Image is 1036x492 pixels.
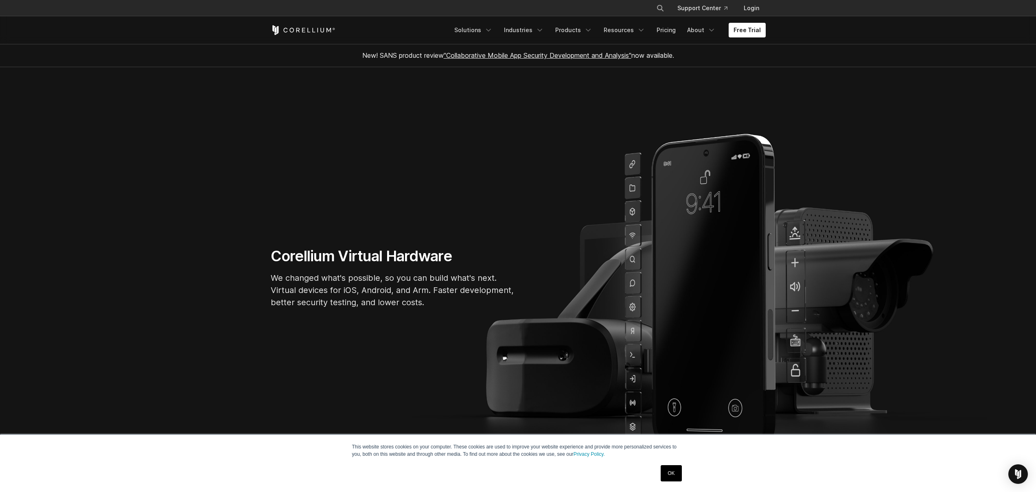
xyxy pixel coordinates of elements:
a: Products [550,23,597,37]
a: Pricing [652,23,681,37]
a: Privacy Policy. [574,451,605,457]
a: Solutions [449,23,497,37]
a: Login [737,1,766,15]
a: Corellium Home [271,25,335,35]
a: OK [661,465,681,481]
a: Free Trial [729,23,766,37]
h1: Corellium Virtual Hardware [271,247,515,265]
a: Industries [499,23,549,37]
a: "Collaborative Mobile App Security Development and Analysis" [444,51,631,59]
button: Search [653,1,668,15]
div: Navigation Menu [449,23,766,37]
p: We changed what's possible, so you can build what's next. Virtual devices for iOS, Android, and A... [271,272,515,308]
p: This website stores cookies on your computer. These cookies are used to improve your website expe... [352,443,684,458]
span: New! SANS product review now available. [362,51,674,59]
div: Open Intercom Messenger [1008,464,1028,484]
a: About [682,23,721,37]
a: Support Center [671,1,734,15]
a: Resources [599,23,650,37]
div: Navigation Menu [646,1,766,15]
